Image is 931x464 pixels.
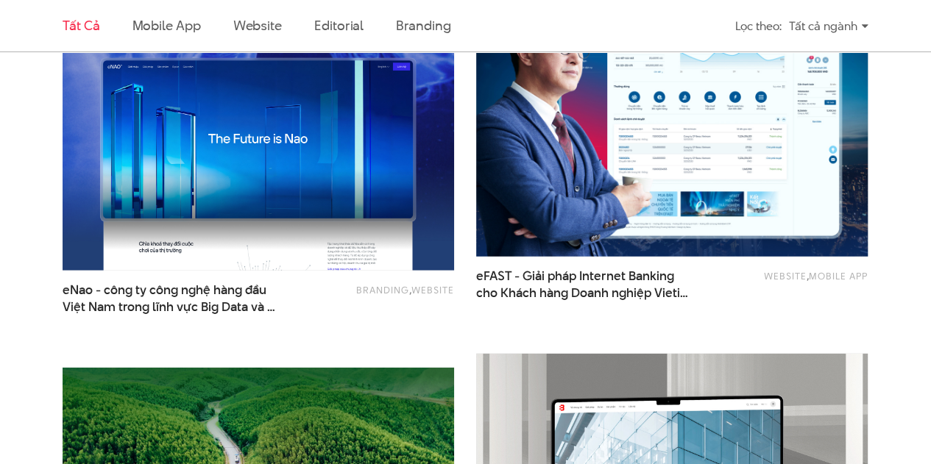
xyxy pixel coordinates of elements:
[356,283,409,296] a: Branding
[63,16,99,35] a: Tất cả
[233,16,282,35] a: Website
[735,13,782,39] div: Lọc theo:
[132,16,200,35] a: Mobile app
[411,283,454,296] a: Website
[63,299,278,315] span: Việt Nam trong lĩnh vực Big Data và Kiến trúc Hệ thống
[63,282,278,315] a: eNao - công ty công nghệ hàng đầuViệt Nam trong lĩnh vực Big Data và Kiến trúc Hệ thống
[764,269,807,282] a: Website
[476,268,692,301] span: eFAST - Giải pháp Internet Banking
[63,282,278,315] span: eNao - công ty công nghệ hàng đầu
[789,13,868,39] div: Tất cả ngành
[476,285,692,301] span: cho Khách hàng Doanh nghiệp Vietin Bank
[476,268,692,301] a: eFAST - Giải pháp Internet Bankingcho Khách hàng Doanh nghiệp Vietin Bank
[711,268,868,294] div: ,
[297,282,454,308] div: ,
[314,16,364,35] a: Editorial
[809,269,868,282] a: Mobile app
[396,16,450,35] a: Branding
[63,9,454,271] img: eNao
